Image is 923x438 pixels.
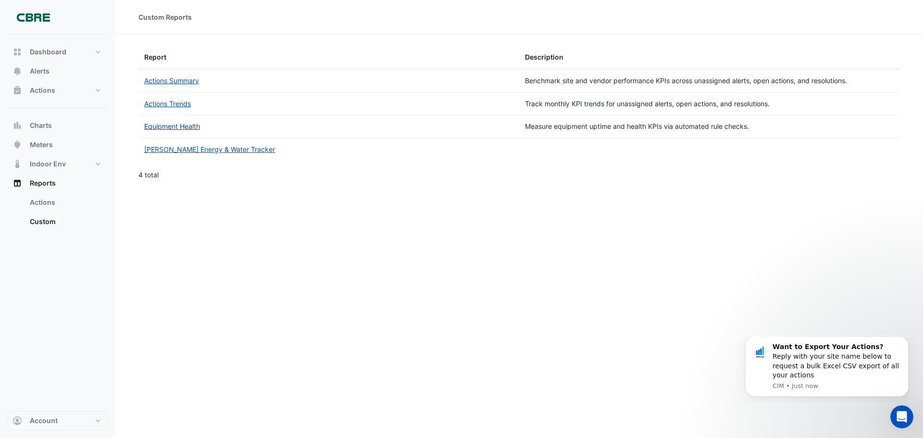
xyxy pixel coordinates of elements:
span: Alerts [30,66,50,76]
a: Actions [22,193,108,212]
div: Custom Reports [138,12,192,22]
img: Profile image for CIM [22,8,37,23]
div: Benchmark site and vendor performance KPIs across unassigned alerts, open actions, and resolutions. [525,75,894,87]
div: 4 total [138,163,900,187]
a: Custom [22,212,108,231]
button: Reports [8,174,108,193]
span: Actions [30,86,55,95]
iframe: Intercom live chat [890,405,913,428]
button: Account [8,411,108,430]
b: Want to Export Your Actions? [42,6,153,13]
span: Description [525,53,563,61]
span: Meters [30,140,53,150]
app-icon: Indoor Env [12,159,22,169]
div: Reply with your site name below to request a bulk Excel CSV export of all your actions [42,5,171,43]
div: Measure equipment uptime and health KPIs via automated rule checks. [525,121,894,132]
app-icon: Actions [12,86,22,95]
span: Charts [30,121,52,130]
button: Meters [8,135,108,154]
span: Report [144,53,166,61]
a: [PERSON_NAME] Energy & Water Tracker [144,145,275,153]
span: Dashboard [30,47,66,57]
a: Equipment Health [144,122,200,130]
span: Reports [30,178,56,188]
app-icon: Dashboard [12,47,22,57]
a: Actions Trends [144,100,191,108]
a: Actions Summary [144,76,199,85]
span: Account [30,416,58,425]
div: Reports [8,193,108,235]
button: Charts [8,116,108,135]
button: Alerts [8,62,108,81]
iframe: Intercom notifications message [731,337,923,402]
div: Message content [42,5,171,43]
button: Actions [8,81,108,100]
span: Indoor Env [30,159,66,169]
app-icon: Charts [12,121,22,130]
app-icon: Alerts [12,66,22,76]
button: Indoor Env [8,154,108,174]
app-icon: Meters [12,140,22,150]
app-icon: Reports [12,178,22,188]
img: Company Logo [12,8,55,27]
div: Track monthly KPI trends for unassigned alerts, open actions, and resolutions. [525,99,894,110]
p: Message from CIM, sent Just now [42,45,171,53]
button: Dashboard [8,42,108,62]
